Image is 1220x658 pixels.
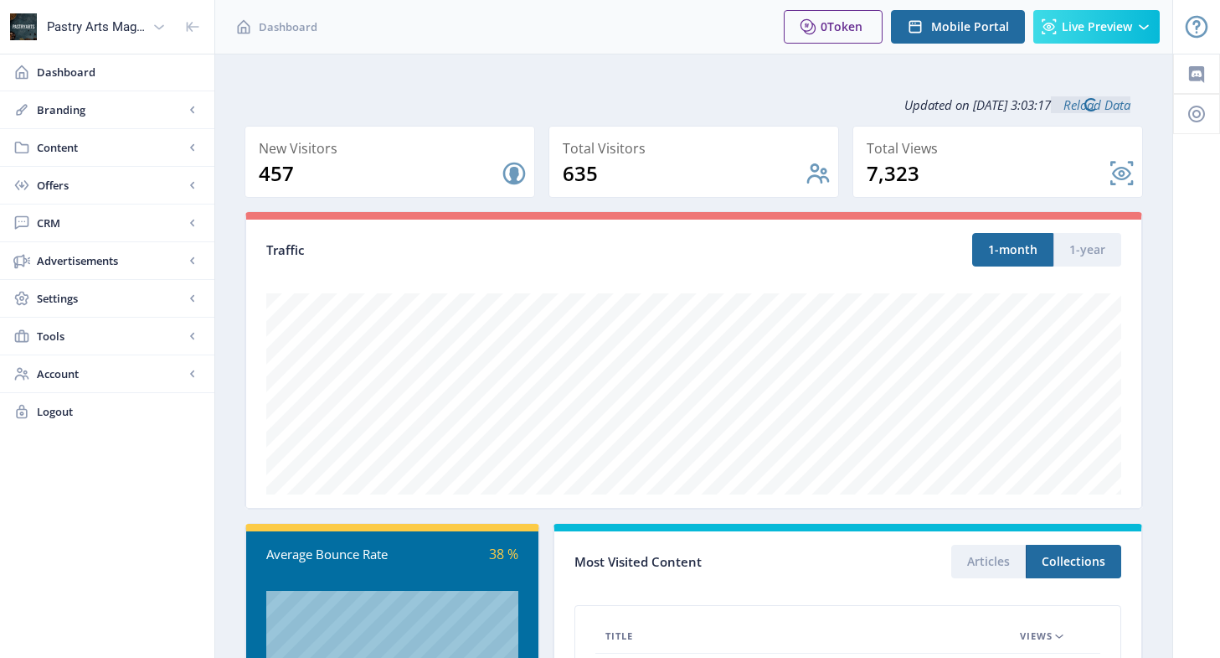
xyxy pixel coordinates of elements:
[259,137,528,160] div: New Visitors
[827,18,862,34] span: Token
[37,403,201,420] span: Logout
[37,215,184,231] span: CRM
[867,137,1135,160] div: Total Views
[37,139,184,156] span: Content
[563,137,831,160] div: Total Visitors
[37,290,184,307] span: Settings
[266,545,392,564] div: Average Bounce Rate
[931,20,1009,34] span: Mobile Portal
[1033,10,1160,44] button: Live Preview
[37,101,184,118] span: Branding
[37,64,201,80] span: Dashboard
[1026,545,1121,578] button: Collections
[10,13,37,40] img: properties.app_icon.png
[266,241,694,260] div: Traffic
[605,626,633,646] span: Title
[489,545,518,563] span: 38 %
[37,365,184,382] span: Account
[37,177,184,194] span: Offers
[259,18,317,35] span: Dashboard
[891,10,1025,44] button: Mobile Portal
[1053,233,1121,267] button: 1-year
[245,84,1143,126] div: Updated on [DATE] 3:03:17
[259,160,501,187] div: 457
[1051,96,1130,113] a: Reload Data
[574,549,848,575] div: Most Visited Content
[951,545,1026,578] button: Articles
[1062,20,1132,34] span: Live Preview
[47,8,146,45] div: Pastry Arts Magazine
[37,252,184,269] span: Advertisements
[1020,626,1053,646] span: Views
[972,233,1053,267] button: 1-month
[867,160,1109,187] div: 7,323
[563,160,805,187] div: 635
[37,328,184,345] span: Tools
[784,10,883,44] button: 0Token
